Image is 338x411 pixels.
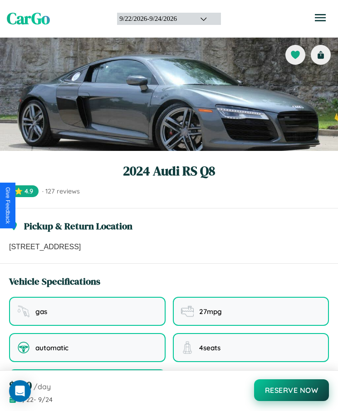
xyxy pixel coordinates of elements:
div: Open Intercom Messenger [9,380,31,402]
span: automatic [35,343,69,352]
span: gas [35,307,47,316]
h3: Pickup & Return Location [24,219,132,232]
span: ⭐ 4.9 [9,185,39,197]
div: 9 / 22 / 2026 - 9 / 24 / 2026 [119,15,189,23]
button: Reserve Now [254,379,329,401]
span: 9 / 22 - 9 / 24 [19,396,53,404]
h1: 2024 Audi RS Q8 [9,162,329,180]
span: CarGo [7,8,50,29]
img: seating [181,341,194,354]
p: [STREET_ADDRESS] [9,242,329,252]
h3: Vehicle Specifications [9,275,100,288]
span: 4 seats [199,343,220,352]
img: fuel efficiency [181,305,194,318]
img: fuel type [17,305,30,318]
span: · 127 reviews [42,187,80,195]
span: $ 200 [9,378,32,393]
span: /day [34,382,51,391]
span: 27 mpg [199,307,222,316]
div: Give Feedback [5,187,11,224]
